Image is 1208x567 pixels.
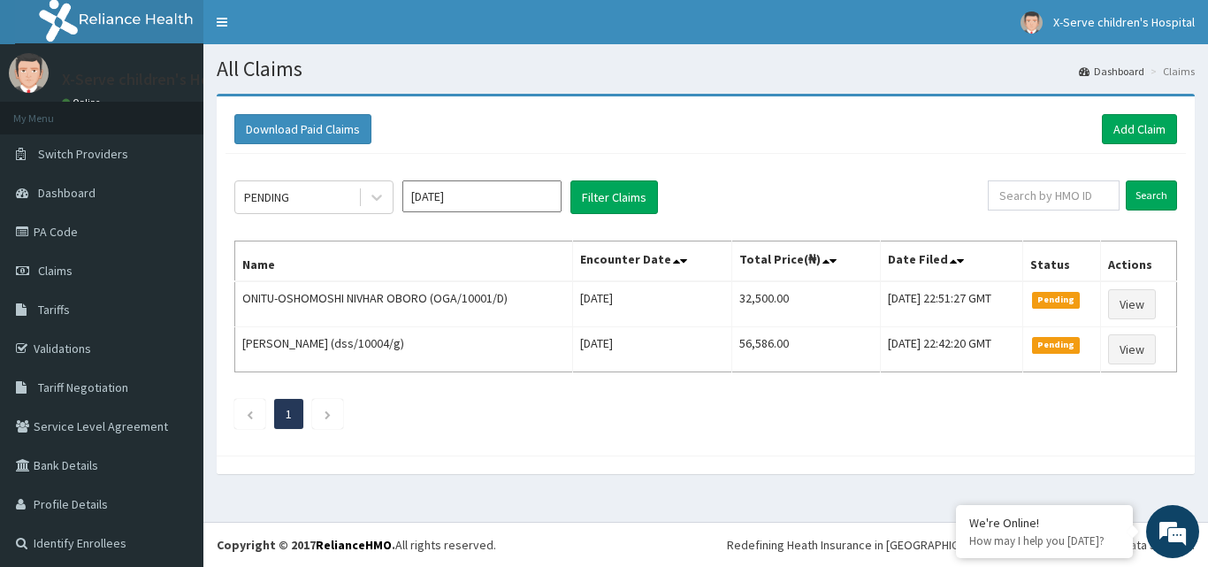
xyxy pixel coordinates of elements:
[203,522,1208,567] footer: All rights reserved.
[1102,114,1177,144] a: Add Claim
[880,327,1022,372] td: [DATE] 22:42:20 GMT
[880,241,1022,282] th: Date Filed
[1101,241,1177,282] th: Actions
[572,327,732,372] td: [DATE]
[1022,241,1101,282] th: Status
[235,281,573,327] td: ONITU-OSHOMOSHI NIVHAR OBORO (OGA/10001/D)
[235,241,573,282] th: Name
[1032,337,1081,353] span: Pending
[286,406,292,422] a: Page 1 is your current page
[62,72,248,88] p: X-Serve children's Hospital
[1146,64,1195,79] li: Claims
[732,241,880,282] th: Total Price(₦)
[246,406,254,422] a: Previous page
[217,57,1195,80] h1: All Claims
[1032,292,1081,308] span: Pending
[969,515,1120,531] div: We're Online!
[38,379,128,395] span: Tariff Negotiation
[1126,180,1177,211] input: Search
[727,536,1195,554] div: Redefining Heath Insurance in [GEOGRAPHIC_DATA] using Telemedicine and Data Science!
[1079,64,1144,79] a: Dashboard
[1108,289,1156,319] a: View
[1108,334,1156,364] a: View
[1021,11,1043,34] img: User Image
[38,146,128,162] span: Switch Providers
[880,281,1022,327] td: [DATE] 22:51:27 GMT
[969,533,1120,548] p: How may I help you today?
[316,537,392,553] a: RelianceHMO
[234,114,371,144] button: Download Paid Claims
[402,180,562,212] input: Select Month and Year
[572,241,732,282] th: Encounter Date
[732,327,880,372] td: 56,586.00
[235,327,573,372] td: [PERSON_NAME] (dss/10004/g)
[62,96,104,109] a: Online
[570,180,658,214] button: Filter Claims
[572,281,732,327] td: [DATE]
[988,180,1120,211] input: Search by HMO ID
[38,185,96,201] span: Dashboard
[217,537,395,553] strong: Copyright © 2017 .
[38,263,73,279] span: Claims
[732,281,880,327] td: 32,500.00
[244,188,289,206] div: PENDING
[1053,14,1195,30] span: X-Serve children's Hospital
[38,302,70,318] span: Tariffs
[9,53,49,93] img: User Image
[324,406,332,422] a: Next page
